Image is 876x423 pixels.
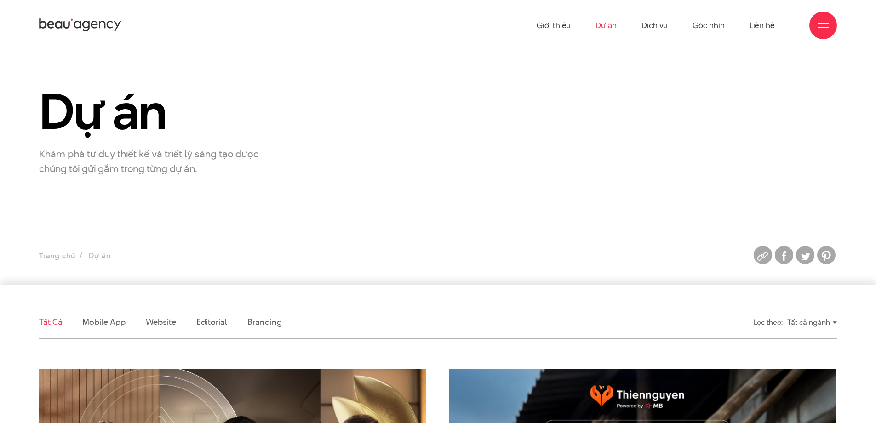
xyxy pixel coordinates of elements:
div: Tất cả ngành [787,314,837,330]
a: Mobile app [82,316,125,328]
a: Branding [247,316,281,328]
p: Khám phá tư duy thiết kế và triết lý sáng tạo được chúng tôi gửi gắm trong từng dự án. [39,146,269,176]
div: Lọc theo: [754,314,783,330]
a: Editorial [196,316,227,328]
a: Tất cả [39,316,62,328]
a: Trang chủ [39,250,75,261]
a: Website [146,316,176,328]
h1: Dự án [39,85,290,138]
